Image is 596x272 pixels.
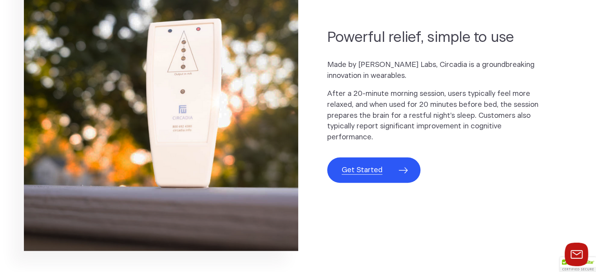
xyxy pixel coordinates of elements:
a: Get Started [327,157,420,183]
p: After a 20-minute morning session, users typically feel more relaxed, and when used for 20 minute... [327,88,543,143]
span: Get Started [342,165,382,176]
p: Made by [PERSON_NAME] Labs, Circadia is a groundbreaking innovation in wearables. [327,59,543,81]
div: TrustedSite Certified [560,257,596,272]
button: Launch chat [565,243,588,266]
h2: Powerful relief, simple to use [327,28,543,47]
